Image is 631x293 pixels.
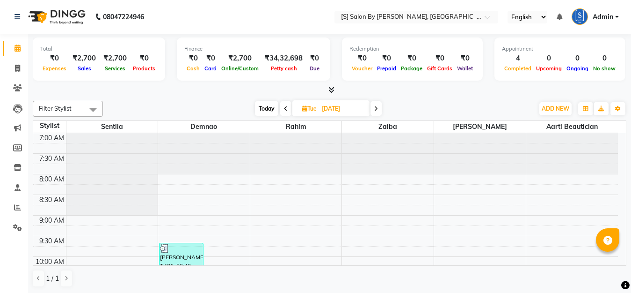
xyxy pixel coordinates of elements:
[102,65,128,72] span: Services
[502,45,618,53] div: Appointment
[103,4,144,30] b: 08047224946
[564,65,591,72] span: Ongoing
[564,53,591,64] div: 0
[300,105,319,112] span: Tue
[342,121,434,133] span: Zaiba
[184,53,202,64] div: ₹0
[37,216,66,225] div: 9:00 AM
[40,65,69,72] span: Expenses
[100,53,131,64] div: ₹2,700
[219,53,261,64] div: ₹2,700
[399,53,425,64] div: ₹0
[425,53,455,64] div: ₹0
[184,65,202,72] span: Cash
[591,65,618,72] span: No show
[534,65,564,72] span: Upcoming
[37,236,66,246] div: 9:30 AM
[349,45,475,53] div: Redemption
[306,53,323,64] div: ₹0
[158,121,250,133] span: Demnao
[34,257,66,267] div: 10:00 AM
[37,195,66,205] div: 8:30 AM
[261,53,306,64] div: ₹34,32,698
[591,53,618,64] div: 0
[184,45,323,53] div: Finance
[46,274,59,284] span: 1 / 1
[502,53,534,64] div: 4
[69,53,100,64] div: ₹2,700
[37,174,66,184] div: 8:00 AM
[455,65,475,72] span: Wallet
[250,121,342,133] span: Rahim
[131,65,158,72] span: Products
[75,65,94,72] span: Sales
[542,105,569,112] span: ADD NEW
[40,45,158,53] div: Total
[255,101,278,116] span: Today
[307,65,322,72] span: Due
[375,53,399,64] div: ₹0
[39,105,72,112] span: Filter Stylist
[455,53,475,64] div: ₹0
[37,154,66,164] div: 7:30 AM
[319,102,366,116] input: 2025-09-02
[526,121,618,133] span: Aarti Beautician
[33,121,66,131] div: Stylist
[434,121,526,133] span: [PERSON_NAME]
[534,53,564,64] div: 0
[425,65,455,72] span: Gift Cards
[539,102,572,115] button: ADD NEW
[131,53,158,64] div: ₹0
[593,12,613,22] span: Admin
[202,65,219,72] span: Card
[349,53,375,64] div: ₹0
[40,53,69,64] div: ₹0
[24,4,88,30] img: logo
[37,133,66,143] div: 7:00 AM
[268,65,299,72] span: Petty cash
[572,8,588,25] img: Admin
[375,65,399,72] span: Prepaid
[66,121,158,133] span: Sentila
[219,65,261,72] span: Online/Custom
[399,65,425,72] span: Package
[202,53,219,64] div: ₹0
[502,65,534,72] span: Completed
[349,65,375,72] span: Voucher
